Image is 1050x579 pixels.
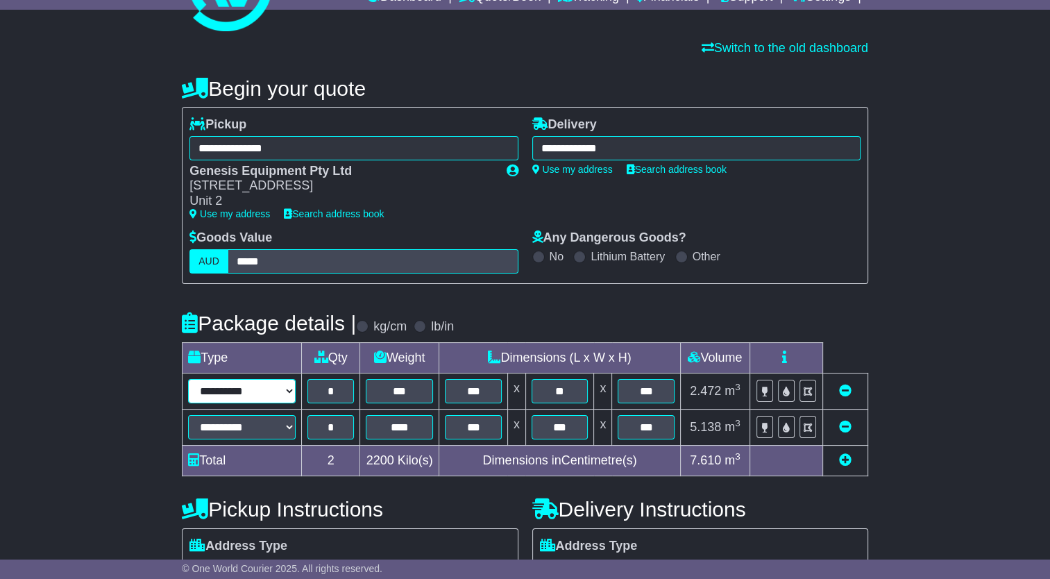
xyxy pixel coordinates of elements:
[690,420,721,434] span: 5.138
[183,445,302,476] td: Total
[182,563,382,574] span: © One World Courier 2025. All rights reserved.
[532,117,597,133] label: Delivery
[183,342,302,373] td: Type
[725,453,740,467] span: m
[532,230,686,246] label: Any Dangerous Goods?
[182,77,868,100] h4: Begin your quote
[532,164,613,175] a: Use my address
[621,557,693,578] span: Commercial
[189,208,270,219] a: Use my address
[189,117,246,133] label: Pickup
[725,420,740,434] span: m
[693,250,720,263] label: Other
[189,230,272,246] label: Goods Value
[735,382,740,392] sup: 3
[284,208,384,219] a: Search address book
[690,453,721,467] span: 7.610
[839,420,852,434] a: Remove this item
[357,557,451,578] span: Air & Sea Depot
[550,250,564,263] label: No
[360,445,439,476] td: Kilo(s)
[532,498,868,521] h4: Delivery Instructions
[540,557,607,578] span: Residential
[594,409,612,445] td: x
[707,557,801,578] span: Air & Sea Depot
[189,194,492,209] div: Unit 2
[366,453,394,467] span: 2200
[189,178,492,194] div: [STREET_ADDRESS]
[507,373,525,409] td: x
[735,451,740,462] sup: 3
[302,342,360,373] td: Qty
[439,342,680,373] td: Dimensions (L x W x H)
[839,384,852,398] a: Remove this item
[189,539,287,554] label: Address Type
[189,249,228,274] label: AUD
[594,373,612,409] td: x
[182,498,518,521] h4: Pickup Instructions
[690,384,721,398] span: 2.472
[627,164,727,175] a: Search address book
[735,418,740,428] sup: 3
[507,409,525,445] td: x
[702,41,868,55] a: Switch to the old dashboard
[182,312,356,335] h4: Package details |
[189,557,257,578] span: Residential
[189,164,492,179] div: Genesis Equipment Pty Ltd
[302,445,360,476] td: 2
[591,250,665,263] label: Lithium Battery
[839,453,852,467] a: Add new item
[271,557,343,578] span: Commercial
[360,342,439,373] td: Weight
[373,319,407,335] label: kg/cm
[431,319,454,335] label: lb/in
[680,342,750,373] td: Volume
[540,539,638,554] label: Address Type
[439,445,680,476] td: Dimensions in Centimetre(s)
[725,384,740,398] span: m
